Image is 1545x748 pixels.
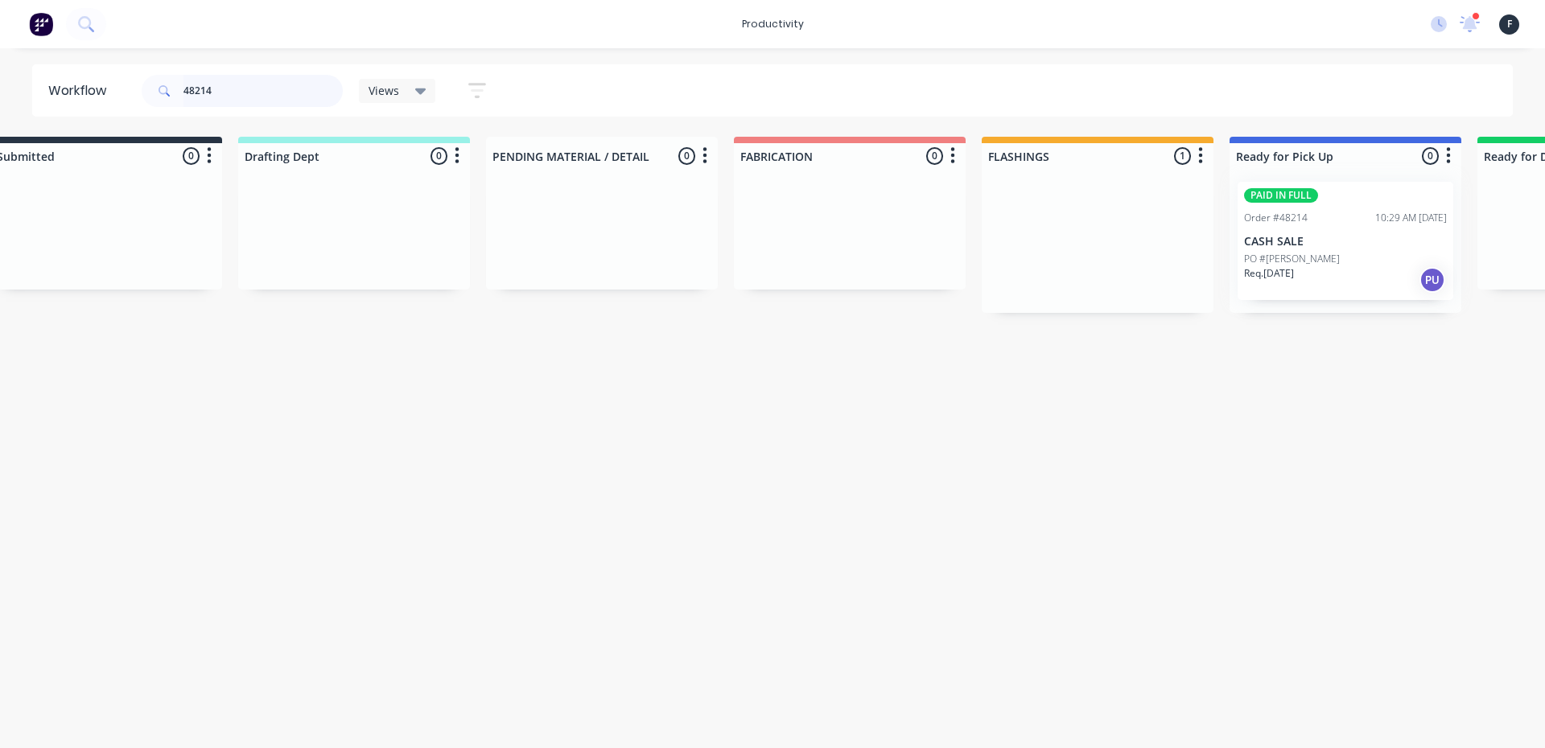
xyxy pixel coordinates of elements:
[369,82,399,99] span: Views
[29,12,53,36] img: Factory
[183,75,343,107] input: Search for orders...
[734,12,812,36] div: productivity
[48,81,114,101] div: Workflow
[1507,17,1512,31] span: F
